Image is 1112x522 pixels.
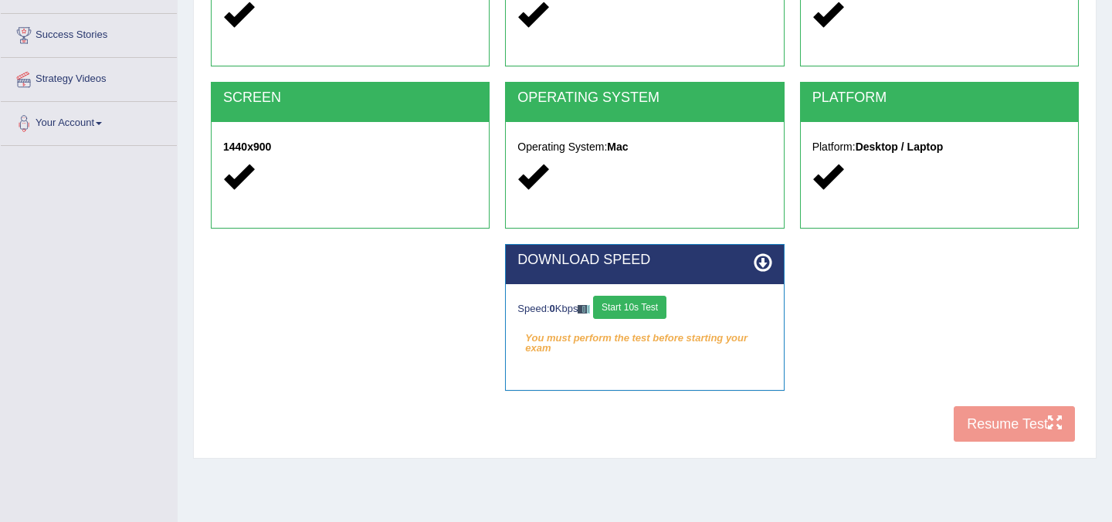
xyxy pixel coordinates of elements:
[223,90,477,106] h2: SCREEN
[517,327,771,350] em: You must perform the test before starting your exam
[812,141,1066,153] h5: Platform:
[607,141,628,153] strong: Mac
[517,296,771,323] div: Speed: Kbps
[517,141,771,153] h5: Operating System:
[1,14,177,53] a: Success Stories
[517,90,771,106] h2: OPERATING SYSTEM
[578,305,590,314] img: ajax-loader-fb-connection.gif
[812,90,1066,106] h2: PLATFORM
[223,141,271,153] strong: 1440x900
[856,141,944,153] strong: Desktop / Laptop
[517,253,771,268] h2: DOWNLOAD SPEED
[1,102,177,141] a: Your Account
[1,58,177,97] a: Strategy Videos
[550,303,555,314] strong: 0
[593,296,666,319] button: Start 10s Test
